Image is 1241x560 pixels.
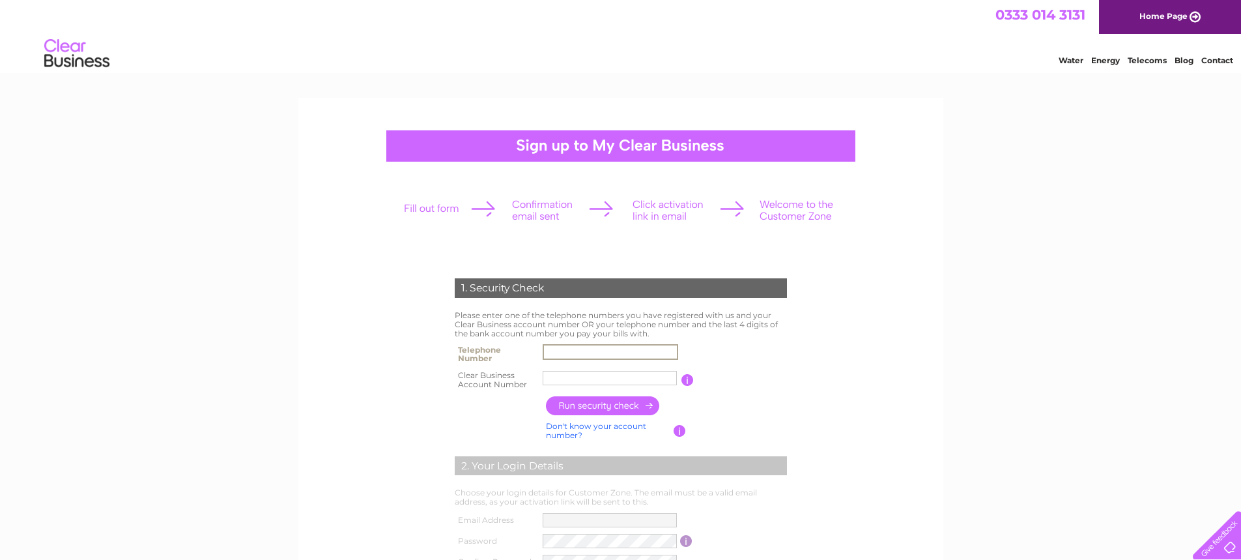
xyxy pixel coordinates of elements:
th: Email Address [451,510,540,531]
a: Energy [1091,55,1120,65]
div: Clear Business is a trading name of Verastar Limited (registered in [GEOGRAPHIC_DATA] No. 3667643... [313,7,929,63]
a: Telecoms [1128,55,1167,65]
th: Clear Business Account Number [451,367,540,393]
div: 1. Security Check [455,278,787,298]
a: Contact [1201,55,1233,65]
a: Blog [1175,55,1193,65]
a: Water [1059,55,1083,65]
td: Choose your login details for Customer Zone. The email must be a valid email address, as your act... [451,485,790,510]
th: Password [451,531,540,552]
a: Don't know your account number? [546,421,646,440]
input: Information [674,425,686,437]
a: 0333 014 3131 [995,7,1085,23]
td: Please enter one of the telephone numbers you have registered with us and your Clear Business acc... [451,308,790,341]
input: Information [680,535,692,547]
img: logo.png [44,34,110,74]
div: 2. Your Login Details [455,456,787,476]
input: Information [681,374,694,386]
th: Telephone Number [451,341,540,367]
